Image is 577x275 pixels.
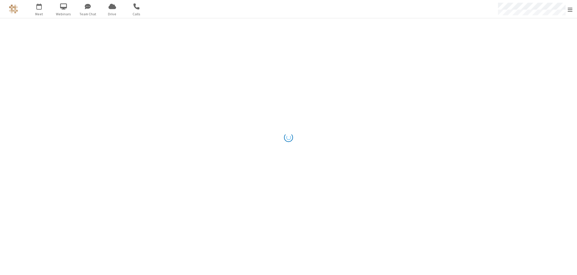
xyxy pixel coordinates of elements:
[9,5,18,14] img: QA Selenium DO NOT DELETE OR CHANGE
[28,11,50,17] span: Meet
[125,11,148,17] span: Calls
[52,11,75,17] span: Webinars
[77,11,99,17] span: Team Chat
[101,11,124,17] span: Drive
